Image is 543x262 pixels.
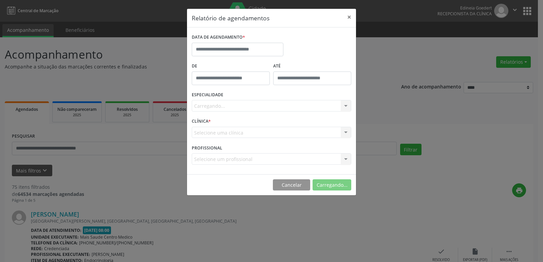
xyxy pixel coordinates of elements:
label: DATA DE AGENDAMENTO [192,32,245,43]
label: ESPECIALIDADE [192,90,223,100]
label: ATÉ [273,61,351,72]
h5: Relatório de agendamentos [192,14,269,22]
button: Close [342,9,356,25]
label: PROFISSIONAL [192,143,222,153]
button: Carregando... [313,179,351,191]
label: De [192,61,270,72]
label: CLÍNICA [192,116,211,127]
button: Cancelar [273,179,310,191]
